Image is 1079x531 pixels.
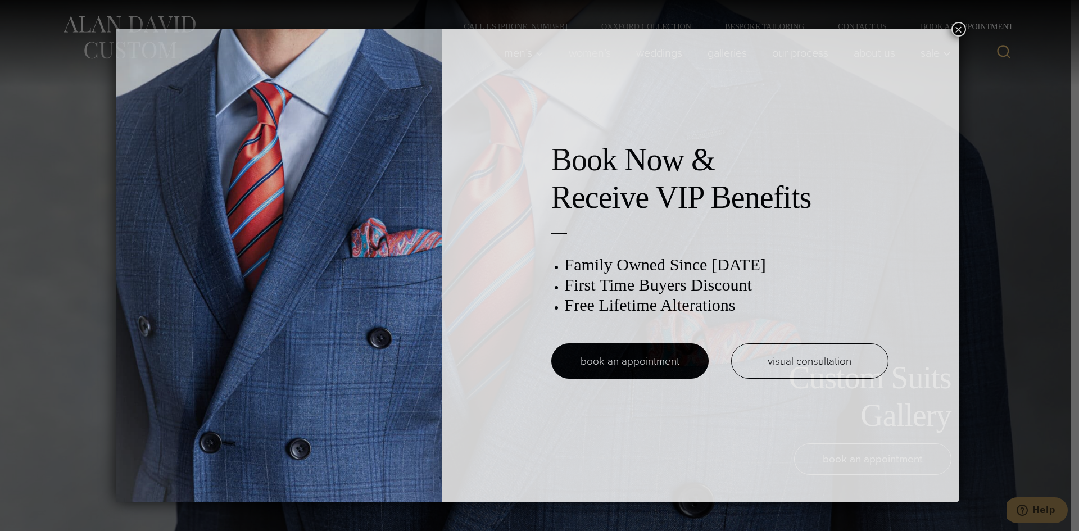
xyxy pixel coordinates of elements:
[25,8,48,18] span: Help
[551,141,888,216] h2: Book Now & Receive VIP Benefits
[731,343,888,379] a: visual consultation
[951,22,966,37] button: Close
[565,255,888,275] h3: Family Owned Since [DATE]
[565,295,888,315] h3: Free Lifetime Alterations
[551,343,709,379] a: book an appointment
[565,275,888,295] h3: First Time Buyers Discount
